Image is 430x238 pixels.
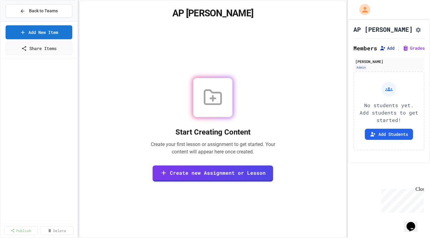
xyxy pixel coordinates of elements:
[144,127,282,137] h2: Start Creating Content
[87,8,339,19] h1: AP [PERSON_NAME]
[355,59,423,64] div: [PERSON_NAME]
[29,8,58,14] span: Back to Teams
[6,25,72,39] a: Add New Item
[359,102,419,124] p: No students yet. Add students to get started!
[415,26,421,33] button: Assignment Settings
[4,226,38,235] a: Publish
[6,4,72,18] button: Back to Teams
[403,45,425,51] button: Grades
[380,45,394,51] button: Add
[353,44,377,52] h2: Members
[365,129,413,140] button: Add Students
[379,186,424,213] iframe: chat widget
[353,2,372,17] div: My Account
[6,42,72,55] a: Share Items
[355,65,367,70] div: Admin
[144,141,282,156] p: Create your first lesson or assignment to get started. Your content will appear here once created.
[353,25,413,34] h1: AP [PERSON_NAME]
[2,2,43,39] div: Chat with us now!Close
[404,213,424,232] iframe: chat widget
[153,165,273,182] a: Create new Assignment or Lesson
[397,44,400,52] span: |
[40,226,74,235] a: Delete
